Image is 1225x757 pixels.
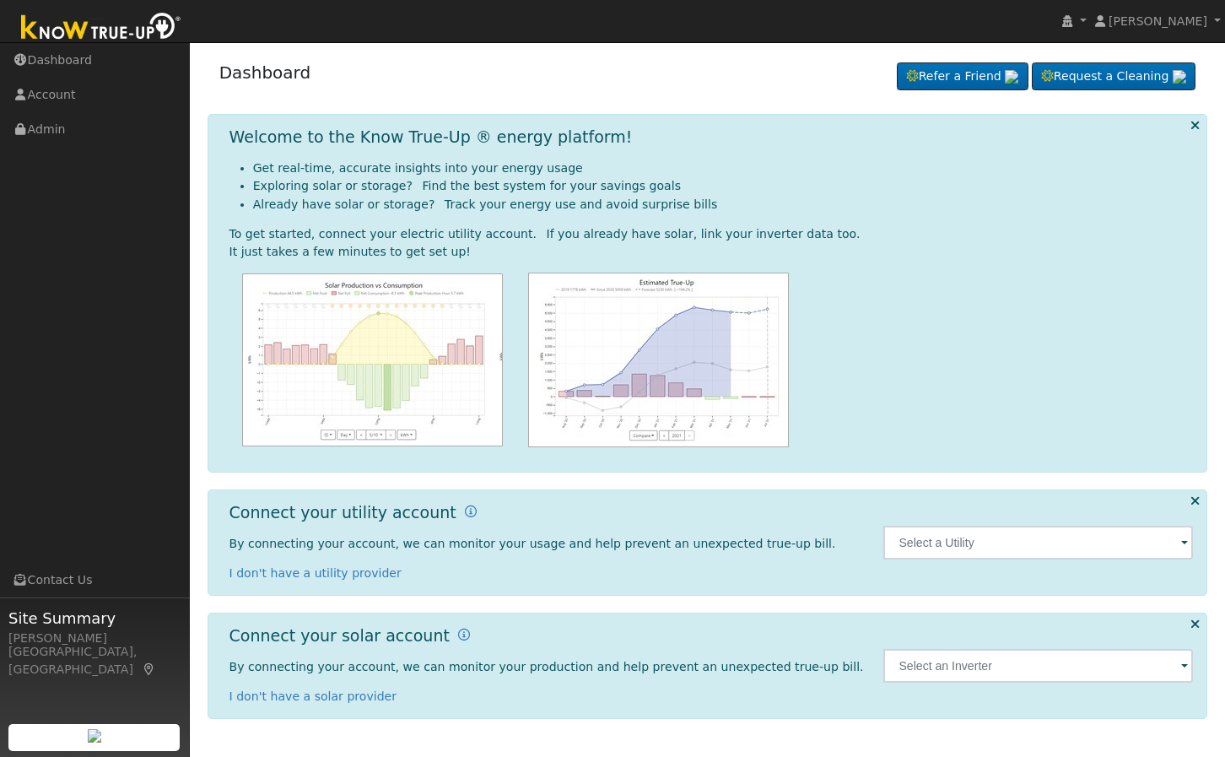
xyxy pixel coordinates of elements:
[1005,70,1018,84] img: retrieve
[1173,70,1186,84] img: retrieve
[229,225,1194,243] div: To get started, connect your electric utility account. If you already have solar, link your inver...
[253,177,1194,195] li: Exploring solar or storage? Find the best system for your savings goals
[897,62,1028,91] a: Refer a Friend
[229,243,1194,261] div: It just takes a few minutes to get set up!
[229,503,456,522] h1: Connect your utility account
[883,526,1193,560] input: Select a Utility
[142,662,157,676] a: Map
[253,196,1194,214] li: Already have solar or storage? Track your energy use and avoid surprise bills
[8,643,181,679] div: [GEOGRAPHIC_DATA], [GEOGRAPHIC_DATA]
[229,566,402,580] a: I don't have a utility provider
[229,537,836,550] span: By connecting your account, we can monitor your usage and help prevent an unexpected true-up bill.
[1109,14,1207,28] span: [PERSON_NAME]
[1032,62,1195,91] a: Request a Cleaning
[229,689,397,703] a: I don't have a solar provider
[13,9,190,47] img: Know True-Up
[88,729,101,743] img: retrieve
[219,62,311,83] a: Dashboard
[229,626,450,646] h1: Connect your solar account
[8,630,181,647] div: [PERSON_NAME]
[253,160,1194,177] li: Get real-time, accurate insights into your energy usage
[229,660,864,673] span: By connecting your account, we can monitor your production and help prevent an unexpected true-up...
[229,127,633,147] h1: Welcome to the Know True-Up ® energy platform!
[883,649,1193,683] input: Select an Inverter
[8,607,181,630] span: Site Summary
